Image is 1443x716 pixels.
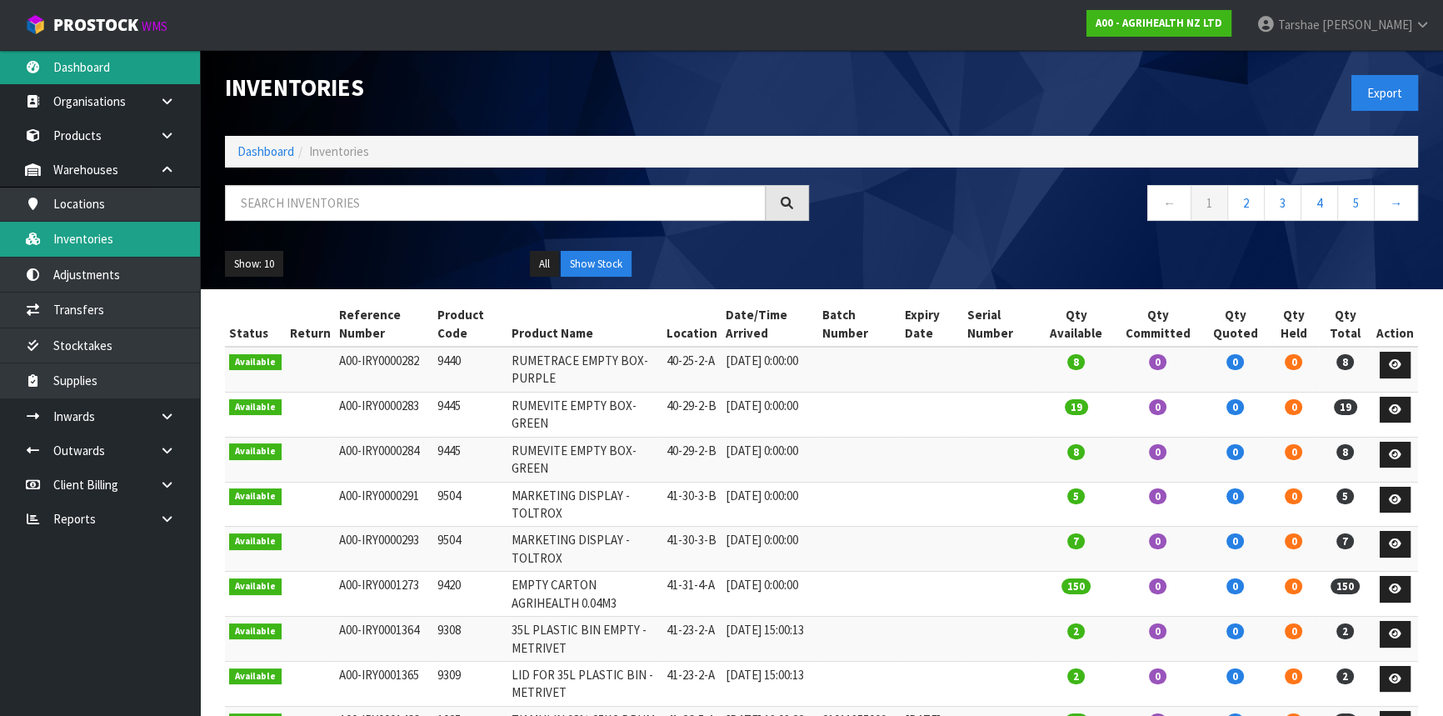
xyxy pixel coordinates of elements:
[1201,302,1269,347] th: Qty Quoted
[662,482,721,527] td: 41-30-3-B
[225,251,283,278] button: Show: 10
[335,617,434,662] td: A00-IRY0001364
[507,482,662,527] td: MARKETING DISPLAY - TOLTROX
[229,399,282,416] span: Available
[834,185,1418,226] nav: Page navigation
[225,302,286,347] th: Status
[721,347,818,392] td: [DATE] 0:00:00
[1226,578,1244,594] span: 0
[335,302,434,347] th: Reference Number
[1147,185,1191,221] a: ←
[433,527,507,572] td: 9504
[561,251,632,278] button: Show Stock
[335,482,434,527] td: A00-IRY0000291
[1067,623,1085,639] span: 2
[229,443,282,460] span: Available
[507,437,662,482] td: RUMEVITE EMPTY BOX- GREEN
[1227,185,1265,221] a: 2
[309,143,369,159] span: Inventories
[335,347,434,392] td: A00-IRY0000282
[433,437,507,482] td: 9445
[1067,668,1085,684] span: 2
[225,75,809,101] h1: Inventories
[1319,302,1372,347] th: Qty Total
[901,302,962,347] th: Expiry Date
[530,251,559,278] button: All
[1067,444,1085,460] span: 8
[335,392,434,437] td: A00-IRY0000283
[1374,185,1418,221] a: →
[1149,399,1166,415] span: 0
[662,437,721,482] td: 40-29-2-B
[507,392,662,437] td: RUMEVITE EMPTY BOX- GREEN
[507,572,662,617] td: EMPTY CARTON AGRIHEALTH 0.04M3
[229,623,282,640] span: Available
[1226,399,1244,415] span: 0
[433,661,507,706] td: 9309
[1149,354,1166,370] span: 0
[433,572,507,617] td: 9420
[1067,533,1085,549] span: 7
[1336,444,1354,460] span: 8
[1336,354,1354,370] span: 8
[1285,354,1302,370] span: 0
[721,302,818,347] th: Date/Time Arrived
[721,572,818,617] td: [DATE] 0:00:00
[1226,488,1244,504] span: 0
[1285,488,1302,504] span: 0
[1337,185,1375,221] a: 5
[1226,623,1244,639] span: 0
[1149,668,1166,684] span: 0
[229,533,282,550] span: Available
[433,392,507,437] td: 9445
[1065,399,1088,415] span: 19
[1285,444,1302,460] span: 0
[1269,302,1318,347] th: Qty Held
[1264,185,1301,221] a: 3
[507,302,662,347] th: Product Name
[25,14,46,35] img: cube-alt.png
[1322,17,1412,33] span: [PERSON_NAME]
[1336,488,1354,504] span: 5
[507,661,662,706] td: LID FOR 35L PLASTIC BIN - METRIVET
[662,661,721,706] td: 41-23-2-A
[1226,533,1244,549] span: 0
[662,302,721,347] th: Location
[1096,16,1222,30] strong: A00 - AGRIHEALTH NZ LTD
[335,527,434,572] td: A00-IRY0000293
[142,18,167,34] small: WMS
[1285,668,1302,684] span: 0
[229,578,282,595] span: Available
[225,185,766,221] input: Search inventories
[1285,533,1302,549] span: 0
[1149,623,1166,639] span: 0
[1038,302,1113,347] th: Qty Available
[662,347,721,392] td: 40-25-2-A
[662,527,721,572] td: 41-30-3-B
[1351,75,1418,111] button: Export
[1149,488,1166,504] span: 0
[335,572,434,617] td: A00-IRY0001273
[229,668,282,685] span: Available
[1226,354,1244,370] span: 0
[433,302,507,347] th: Product Code
[1191,185,1228,221] a: 1
[433,347,507,392] td: 9440
[721,527,818,572] td: [DATE] 0:00:00
[53,14,138,36] span: ProStock
[721,437,818,482] td: [DATE] 0:00:00
[1334,399,1357,415] span: 19
[1336,623,1354,639] span: 2
[721,617,818,662] td: [DATE] 15:00:13
[433,482,507,527] td: 9504
[1226,668,1244,684] span: 0
[1114,302,1201,347] th: Qty Committed
[721,482,818,527] td: [DATE] 0:00:00
[721,392,818,437] td: [DATE] 0:00:00
[1149,533,1166,549] span: 0
[1331,578,1360,594] span: 150
[662,617,721,662] td: 41-23-2-A
[229,488,282,505] span: Available
[237,143,294,159] a: Dashboard
[507,617,662,662] td: 35L PLASTIC BIN EMPTY - METRIVET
